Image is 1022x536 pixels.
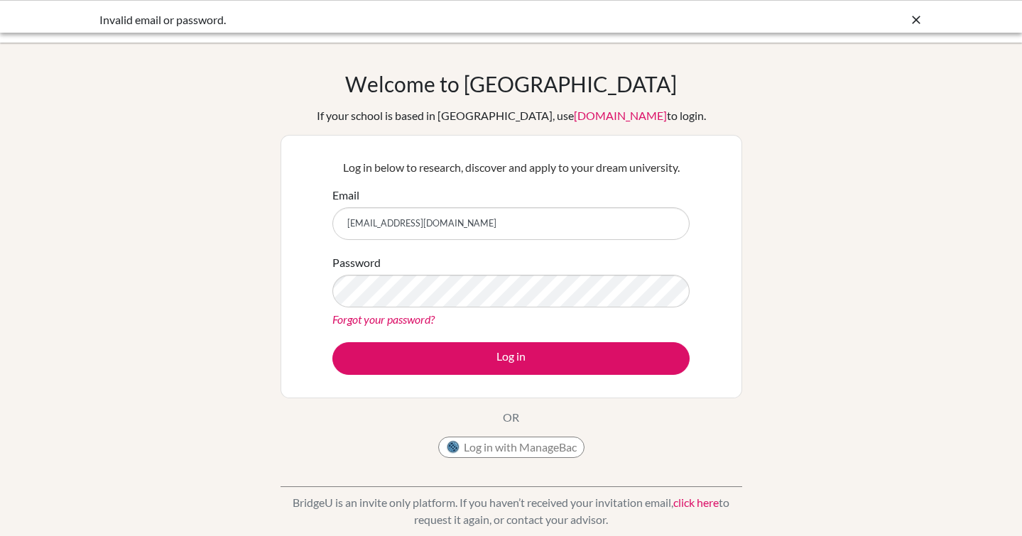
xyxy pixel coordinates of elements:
div: If your school is based in [GEOGRAPHIC_DATA], use to login. [317,107,706,124]
p: OR [503,409,519,426]
button: Log in [332,342,690,375]
a: click here [673,496,719,509]
p: BridgeU is an invite only platform. If you haven’t received your invitation email, to request it ... [281,494,742,528]
div: Invalid email or password. [99,11,710,28]
a: [DOMAIN_NAME] [574,109,667,122]
label: Email [332,187,359,204]
h1: Welcome to [GEOGRAPHIC_DATA] [345,71,677,97]
a: Forgot your password? [332,312,435,326]
label: Password [332,254,381,271]
p: Log in below to research, discover and apply to your dream university. [332,159,690,176]
button: Log in with ManageBac [438,437,585,458]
